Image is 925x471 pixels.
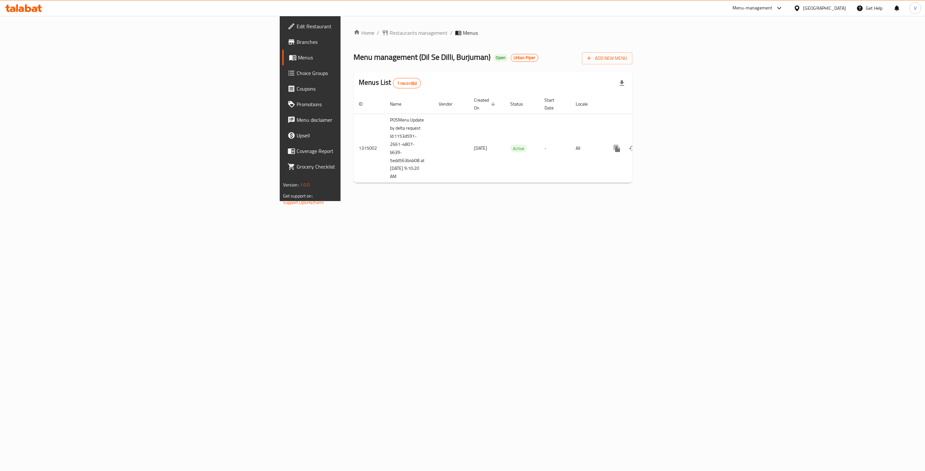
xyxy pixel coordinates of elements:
span: Vendor [439,100,461,108]
button: Add New Menu [582,52,632,64]
td: - [539,114,570,183]
div: [GEOGRAPHIC_DATA] [803,5,846,12]
a: Menus [282,50,434,65]
a: Edit Restaurant [282,19,434,34]
span: Version: [283,181,299,189]
span: Branches [297,38,429,46]
span: Active [510,145,527,152]
span: Status [510,100,531,108]
th: Actions [604,94,677,114]
span: Open [493,55,508,60]
div: Total records count [393,78,421,88]
a: Upsell [282,128,434,143]
span: Locale [576,100,596,108]
a: Coverage Report [282,143,434,159]
span: Promotions [297,100,429,108]
div: Export file [614,75,630,91]
span: V [914,5,917,12]
span: ID [359,100,371,108]
span: Created On [474,96,497,112]
div: Menu-management [732,4,772,12]
nav: breadcrumb [354,29,632,37]
a: Coupons [282,81,434,96]
a: Promotions [282,96,434,112]
span: Edit Restaurant [297,22,429,30]
span: Add New Menu [587,54,627,62]
span: Grocery Checklist [297,163,429,171]
button: Change Status [625,141,640,156]
a: Menu disclaimer [282,112,434,128]
td: All [570,114,604,183]
li: / [450,29,452,37]
a: Choice Groups [282,65,434,81]
button: more [609,141,625,156]
span: Coupons [297,85,429,93]
a: Grocery Checklist [282,159,434,174]
div: Open [493,54,508,62]
span: Urban Piper [511,55,538,60]
span: Name [390,100,410,108]
span: 1 record(s) [393,80,421,86]
table: enhanced table [354,94,677,183]
span: Get support on: [283,192,313,200]
span: Coverage Report [297,147,429,155]
a: Branches [282,34,434,50]
span: Menus [463,29,478,37]
span: Start Date [544,96,563,112]
a: Support.OpsPlatform [283,198,324,207]
span: Choice Groups [297,69,429,77]
h2: Menus List [359,78,421,88]
span: Menu disclaimer [297,116,429,124]
span: Upsell [297,132,429,139]
span: Menus [298,54,429,61]
span: [DATE] [474,144,487,152]
span: 1.0.0 [300,181,310,189]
